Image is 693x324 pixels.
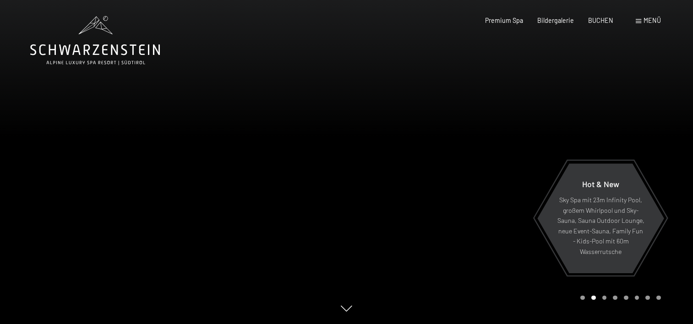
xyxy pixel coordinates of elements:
[591,296,596,300] div: Carousel Page 2 (Current Slide)
[613,296,617,300] div: Carousel Page 4
[537,16,574,24] a: Bildergalerie
[588,16,613,24] a: BUCHEN
[485,16,523,24] a: Premium Spa
[580,296,585,300] div: Carousel Page 1
[645,296,650,300] div: Carousel Page 7
[635,296,639,300] div: Carousel Page 6
[557,195,644,257] p: Sky Spa mit 23m Infinity Pool, großem Whirlpool und Sky-Sauna, Sauna Outdoor Lounge, neue Event-S...
[656,296,661,300] div: Carousel Page 8
[644,16,661,24] span: Menü
[537,163,665,274] a: Hot & New Sky Spa mit 23m Infinity Pool, großem Whirlpool und Sky-Sauna, Sauna Outdoor Lounge, ne...
[582,179,619,189] span: Hot & New
[577,296,660,300] div: Carousel Pagination
[602,296,607,300] div: Carousel Page 3
[624,296,628,300] div: Carousel Page 5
